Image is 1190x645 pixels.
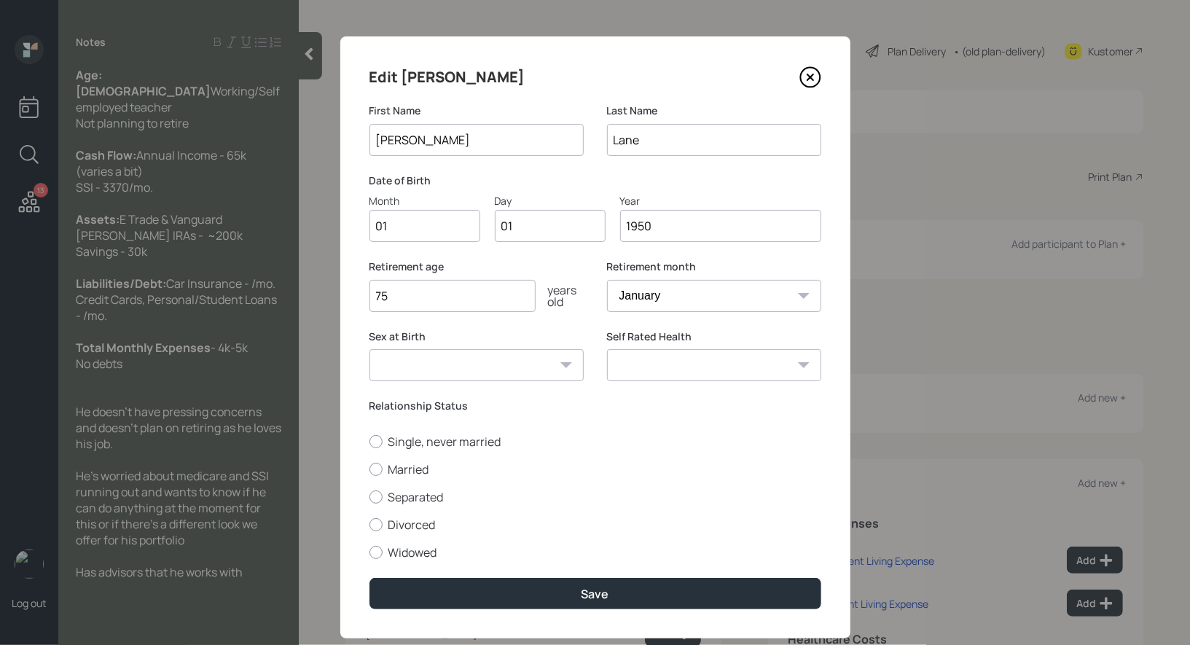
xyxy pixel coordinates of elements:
[369,210,480,242] input: Month
[620,193,821,208] div: Year
[495,193,606,208] div: Day
[607,103,821,118] label: Last Name
[495,210,606,242] input: Day
[369,329,584,344] label: Sex at Birth
[369,434,821,450] label: Single, never married
[607,259,821,274] label: Retirement month
[369,489,821,505] label: Separated
[536,284,584,308] div: years old
[369,399,821,413] label: Relationship Status
[369,66,525,89] h4: Edit [PERSON_NAME]
[369,103,584,118] label: First Name
[369,461,821,477] label: Married
[369,544,821,560] label: Widowed
[582,586,609,602] div: Save
[369,578,821,609] button: Save
[620,210,821,242] input: Year
[369,193,480,208] div: Month
[607,329,821,344] label: Self Rated Health
[369,173,821,188] label: Date of Birth
[369,517,821,533] label: Divorced
[369,259,584,274] label: Retirement age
